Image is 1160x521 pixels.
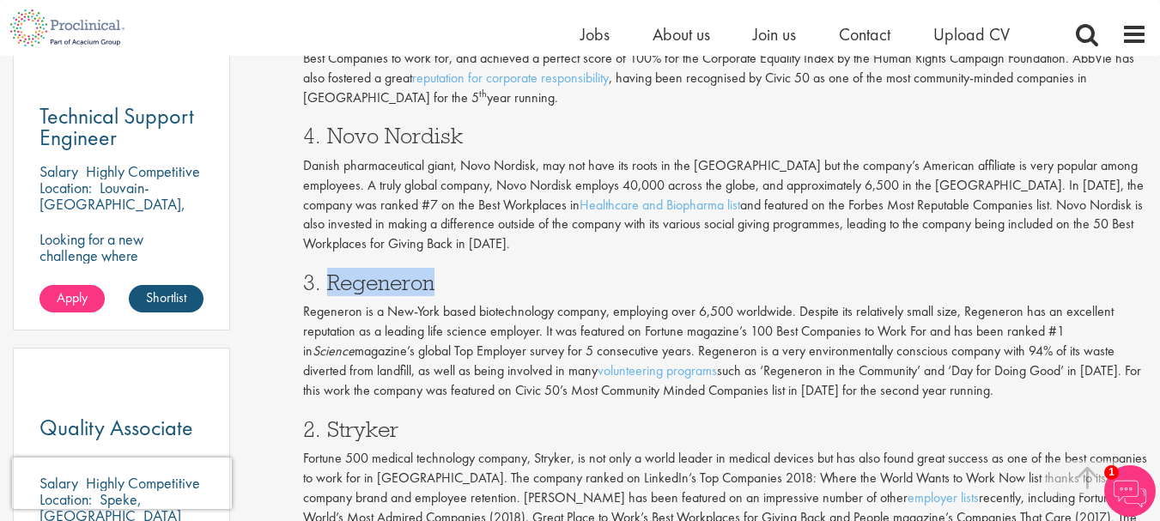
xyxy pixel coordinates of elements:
[39,417,203,439] a: Quality Associate
[303,302,1147,400] p: Regeneron is a New-York based biotechnology company, employing over 6,500 worldwide. Despite its ...
[39,231,203,329] p: Looking for a new challenge where engineering meets impact? This role as Technical Support Engine...
[303,156,1147,254] p: Danish pharmaceutical giant, Novo Nordisk, may not have its roots in the [GEOGRAPHIC_DATA] but th...
[86,161,200,181] p: Highly Competitive
[39,161,78,181] span: Salary
[580,196,740,214] a: Healthcare and Biopharma list
[753,23,796,45] a: Join us
[653,23,710,45] a: About us
[303,418,1147,440] h3: 2. Stryker
[839,23,890,45] a: Contact
[39,285,105,312] a: Apply
[303,124,1147,147] h3: 4. Novo Nordisk
[39,178,185,230] p: Louvain-[GEOGRAPHIC_DATA], [GEOGRAPHIC_DATA]
[580,23,610,45] a: Jobs
[1104,465,1119,480] span: 1
[39,413,193,442] span: Quality Associate
[57,288,88,306] span: Apply
[39,178,92,197] span: Location:
[303,271,1147,294] h3: 3. Regeneron
[12,457,232,509] iframe: reCAPTCHA
[479,87,487,100] sup: th
[598,361,717,379] a: volunteering programs
[129,285,203,312] a: Shortlist
[313,342,355,360] i: Science
[39,101,194,152] span: Technical Support Engineer
[933,23,1010,45] a: Upload CV
[1104,465,1156,517] img: Chatbot
[908,488,979,506] a: employer lists
[39,106,203,148] a: Technical Support Engineer
[412,69,609,87] a: reputation for corporate responsibility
